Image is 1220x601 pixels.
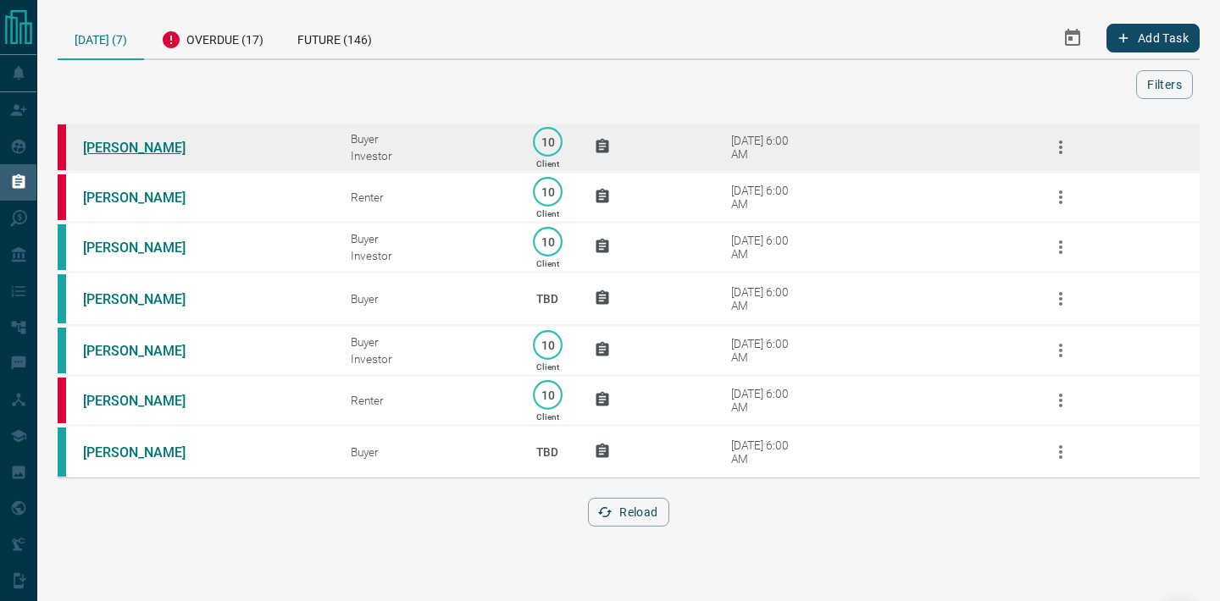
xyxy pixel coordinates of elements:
[58,378,66,423] div: property.ca
[83,393,210,409] a: [PERSON_NAME]
[58,328,66,373] div: condos.ca
[351,249,502,262] div: Investor
[351,149,502,163] div: Investor
[83,343,210,359] a: [PERSON_NAME]
[58,124,66,170] div: property.ca
[58,427,66,477] div: condos.ca
[83,291,210,307] a: [PERSON_NAME]
[731,387,803,414] div: [DATE] 6:00 AM
[351,190,502,204] div: Renter
[351,292,502,306] div: Buyer
[144,17,280,58] div: Overdue (17)
[351,445,502,459] div: Buyer
[731,285,803,312] div: [DATE] 6:00 AM
[731,438,803,466] div: [DATE] 6:00 AM
[83,240,210,256] a: [PERSON_NAME]
[731,134,803,161] div: [DATE] 6:00 AM
[351,394,502,407] div: Renter
[536,259,559,268] p: Client
[351,352,502,366] div: Investor
[351,132,502,146] div: Buyer
[536,159,559,168] p: Client
[83,444,210,460] a: [PERSON_NAME]
[731,234,803,261] div: [DATE] 6:00 AM
[351,335,502,349] div: Buyer
[536,209,559,218] p: Client
[731,184,803,211] div: [DATE] 6:00 AM
[526,429,568,475] p: TBD
[280,17,389,58] div: Future (146)
[58,17,144,60] div: [DATE] (7)
[1136,70,1193,99] button: Filters
[83,190,210,206] a: [PERSON_NAME]
[731,337,803,364] div: [DATE] 6:00 AM
[526,276,568,322] p: TBD
[83,140,210,156] a: [PERSON_NAME]
[541,389,554,401] p: 10
[588,498,668,527] button: Reload
[351,232,502,245] div: Buyer
[541,185,554,198] p: 10
[1106,24,1200,52] button: Add Task
[541,339,554,351] p: 10
[541,235,554,248] p: 10
[536,362,559,372] p: Client
[1052,18,1093,58] button: Select Date Range
[541,135,554,148] p: 10
[58,224,66,270] div: condos.ca
[58,274,66,323] div: condos.ca
[58,174,66,220] div: property.ca
[536,412,559,422] p: Client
